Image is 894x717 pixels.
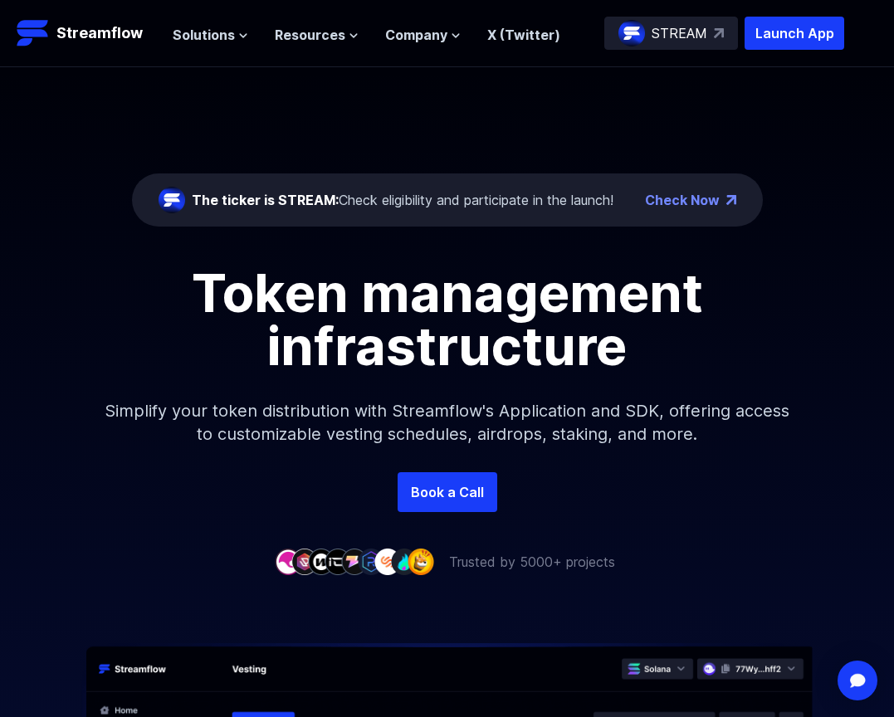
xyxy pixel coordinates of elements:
[398,472,497,512] a: Book a Call
[449,552,615,572] p: Trusted by 5000+ projects
[173,25,235,45] span: Solutions
[90,373,804,472] p: Simplify your token distribution with Streamflow's Application and SDK, offering access to custom...
[17,17,50,50] img: Streamflow Logo
[652,23,707,43] p: STREAM
[291,549,318,574] img: company-2
[275,549,301,574] img: company-1
[745,17,844,50] button: Launch App
[308,549,335,574] img: company-3
[192,192,339,208] span: The ticker is STREAM:
[159,187,185,213] img: streamflow-logo-circle.png
[192,190,613,210] div: Check eligibility and participate in the launch!
[838,661,877,700] div: Open Intercom Messenger
[726,195,736,205] img: top-right-arrow.png
[56,22,143,45] p: Streamflow
[714,28,724,38] img: top-right-arrow.svg
[173,25,248,45] button: Solutions
[275,25,345,45] span: Resources
[618,20,645,46] img: streamflow-logo-circle.png
[408,549,434,574] img: company-9
[645,190,720,210] a: Check Now
[358,549,384,574] img: company-6
[604,17,738,50] a: STREAM
[487,27,560,43] a: X (Twitter)
[17,17,156,50] a: Streamflow
[341,549,368,574] img: company-5
[391,549,418,574] img: company-8
[374,549,401,574] img: company-7
[385,25,461,45] button: Company
[385,25,447,45] span: Company
[325,549,351,574] img: company-4
[74,266,821,373] h1: Token management infrastructure
[275,25,359,45] button: Resources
